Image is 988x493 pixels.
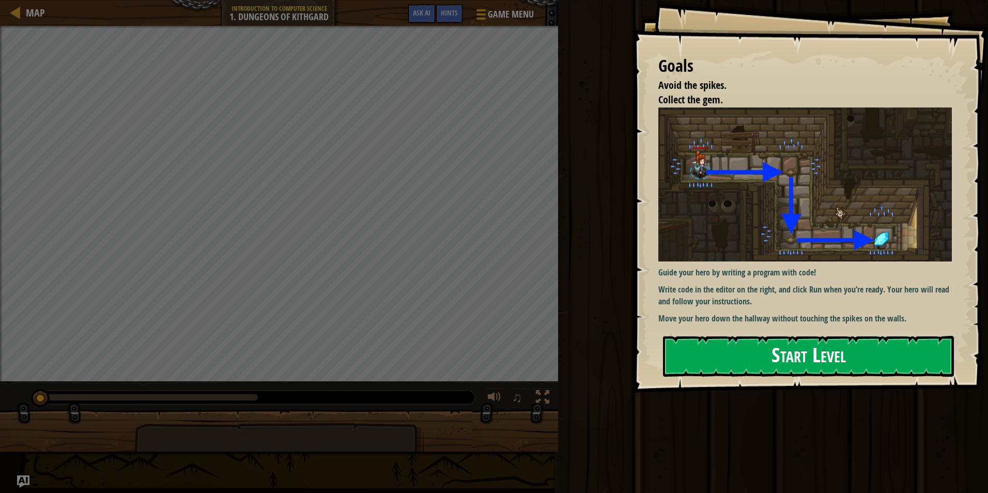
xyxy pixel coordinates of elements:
button: Ask AI [408,4,436,23]
span: Map [26,6,45,20]
li: Avoid the spikes. [645,78,949,93]
span: Game Menu [488,8,534,21]
a: Map [21,6,45,20]
p: Write code in the editor on the right, and click Run when you’re ready. Your hero will read it an... [658,284,960,307]
span: ♫ [512,390,522,405]
span: Ask AI [413,8,430,18]
div: Goals [658,54,952,78]
button: Toggle fullscreen [532,388,553,409]
img: Dungeons of kithgard [658,107,960,262]
button: ♫ [510,388,528,409]
span: Avoid the spikes. [658,78,727,92]
span: Collect the gem. [658,93,723,106]
p: Guide your hero by writing a program with code! [658,267,960,279]
p: Move your hero down the hallway without touching the spikes on the walls. [658,313,960,325]
button: Ask AI [17,475,29,488]
button: Start Level [663,336,954,377]
li: Collect the gem. [645,93,949,107]
span: Hints [441,8,458,18]
button: Game Menu [468,4,540,28]
button: Adjust volume [484,388,505,409]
